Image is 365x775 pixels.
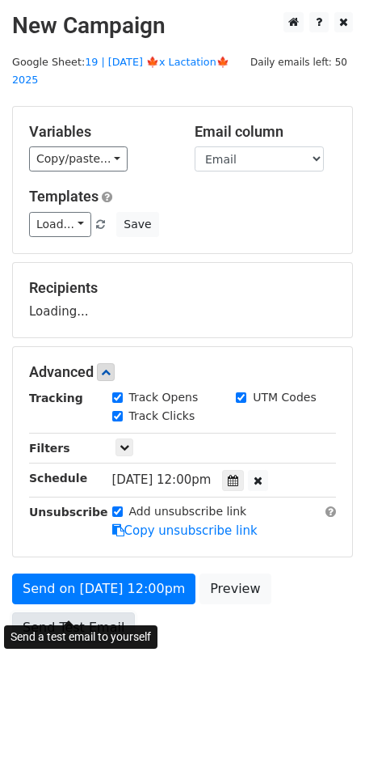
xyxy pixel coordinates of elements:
[129,389,199,406] label: Track Opens
[112,472,212,487] span: [DATE] 12:00pm
[29,506,108,519] strong: Unsubscribe
[253,389,316,406] label: UTM Codes
[29,146,128,172] a: Copy/paste...
[4,625,157,649] div: Send a test email to yourself
[29,442,70,455] strong: Filters
[195,123,336,141] h5: Email column
[29,392,83,404] strong: Tracking
[29,363,336,381] h5: Advanced
[129,503,247,520] label: Add unsubscribe link
[29,123,170,141] h5: Variables
[29,188,99,205] a: Templates
[129,408,195,425] label: Track Clicks
[12,56,229,87] a: 19 | [DATE] 🍁x Lactation🍁 2025
[284,697,365,775] iframe: Chat Widget
[112,523,258,538] a: Copy unsubscribe link
[29,212,91,237] a: Load...
[12,612,135,643] a: Send Test Email
[245,56,353,68] a: Daily emails left: 50
[29,279,336,321] div: Loading...
[12,574,195,604] a: Send on [DATE] 12:00pm
[12,56,229,87] small: Google Sheet:
[245,53,353,71] span: Daily emails left: 50
[12,12,353,40] h2: New Campaign
[116,212,158,237] button: Save
[199,574,271,604] a: Preview
[29,279,336,297] h5: Recipients
[29,472,87,485] strong: Schedule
